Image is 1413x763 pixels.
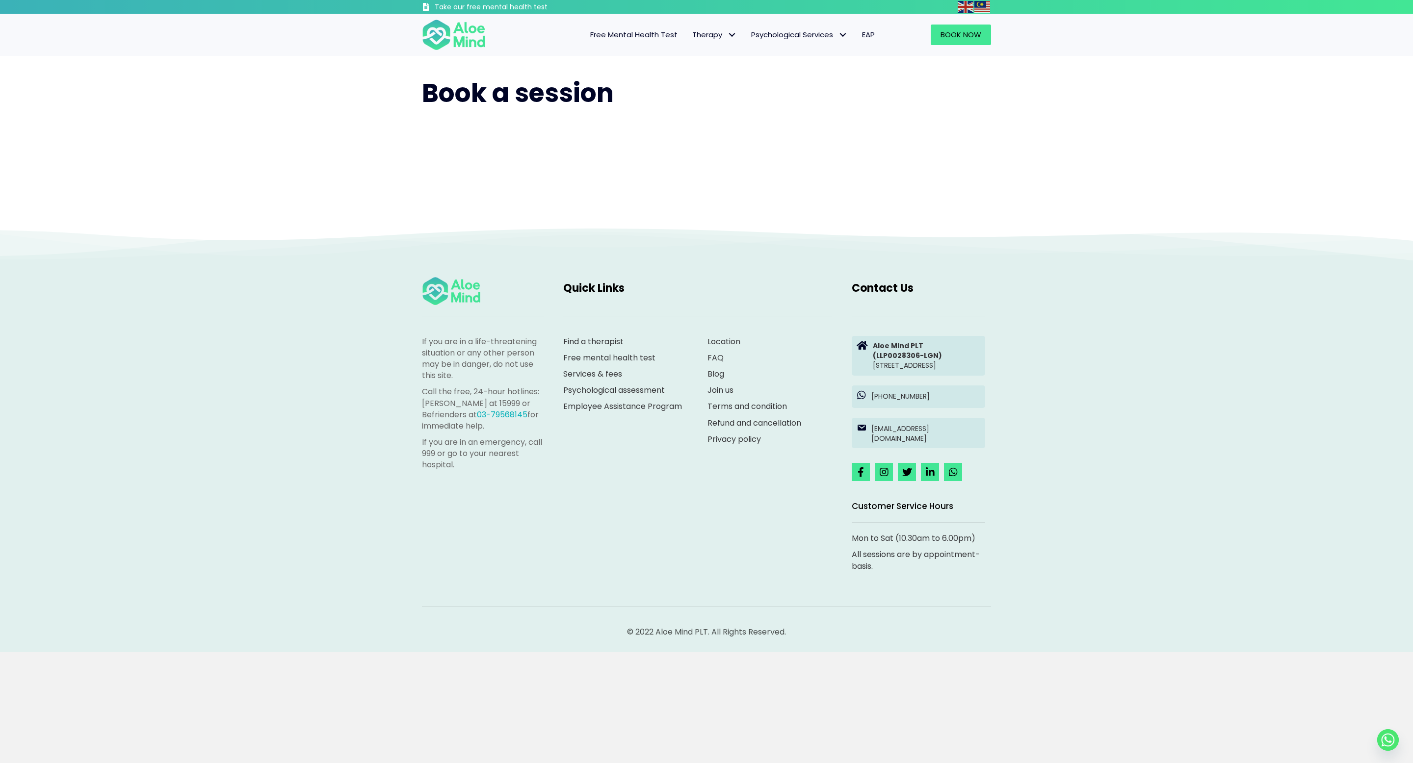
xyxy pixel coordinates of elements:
[707,433,761,445] a: Privacy policy
[707,352,724,363] a: FAQ
[435,2,600,12] h3: Take our free mental health test
[958,1,974,12] a: English
[685,25,744,45] a: TherapyTherapy: submenu
[422,276,481,306] img: Aloe mind Logo
[852,500,953,512] span: Customer Service Hours
[707,368,724,380] a: Blog
[563,368,622,380] a: Services & fees
[871,391,980,401] p: [PHONE_NUMBER]
[855,25,882,45] a: EAP
[422,436,544,471] p: If you are in an emergency, call 999 or go to your nearest hospital.
[563,401,682,412] a: Employee Assistance Program
[873,341,980,371] p: [STREET_ADDRESS]
[422,626,991,637] p: © 2022 Aloe Mind PLT. All Rights Reserved.
[422,336,544,381] p: If you are in a life-threatening situation or any other person may be in danger, do not use this ...
[563,280,625,296] span: Quick Links
[931,25,991,45] a: Book Now
[707,401,787,412] a: Terms and condition
[852,385,985,408] a: [PHONE_NUMBER]
[707,336,740,347] a: Location
[852,549,985,571] p: All sessions are by appointment-basis.
[422,19,486,51] img: Aloe mind Logo
[498,25,882,45] nav: Menu
[958,1,973,13] img: en
[974,1,991,12] a: Malay
[852,533,985,544] p: Mon to Sat (10.30am to 6.00pm)
[422,386,544,432] p: Call the free, 24-hour hotlines: [PERSON_NAME] at 15999 or Befrienders at for immediate help.
[707,417,801,429] a: Refund and cancellation
[422,131,991,204] iframe: Booking widget
[563,352,655,363] a: Free mental health test
[852,280,914,296] span: Contact Us
[974,1,990,13] img: ms
[422,75,614,111] span: Book a session
[873,351,942,360] strong: (LLP0028306-LGN)
[862,29,875,40] span: EAP
[583,25,685,45] a: Free Mental Health Test
[873,341,923,351] strong: Aloe Mind PLT
[563,336,624,347] a: Find a therapist
[692,29,736,40] span: Therapy
[852,418,985,449] a: [EMAIL_ADDRESS][DOMAIN_NAME]
[941,29,981,40] span: Book Now
[836,28,850,42] span: Psychological Services: submenu
[871,424,980,444] p: [EMAIL_ADDRESS][DOMAIN_NAME]
[590,29,678,40] span: Free Mental Health Test
[422,2,600,14] a: Take our free mental health test
[725,28,739,42] span: Therapy: submenu
[1377,729,1399,751] a: Whatsapp
[477,409,527,420] a: 03-79568145
[751,29,847,40] span: Psychological Services
[563,384,665,396] a: Psychological assessment
[744,25,855,45] a: Psychological ServicesPsychological Services: submenu
[707,384,733,396] a: Join us
[852,336,985,376] a: Aloe Mind PLT(LLP0028306-LGN)[STREET_ADDRESS]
